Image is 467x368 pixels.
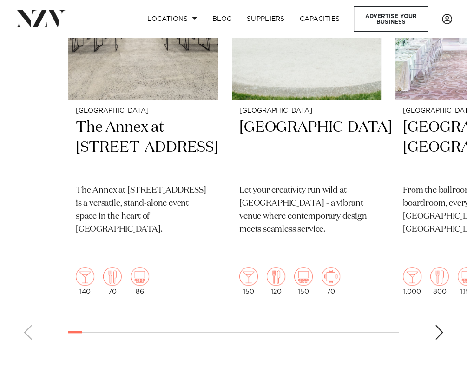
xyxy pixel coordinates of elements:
a: Locations [140,9,205,29]
div: 1,000 [403,267,421,295]
a: Capacities [292,9,347,29]
div: 140 [76,267,94,295]
a: SUPPLIERS [239,9,292,29]
img: nzv-logo.png [15,10,66,27]
img: dining.png [430,267,449,286]
a: BLOG [205,9,239,29]
img: meeting.png [322,267,340,286]
a: Advertise your business [354,6,428,32]
img: theatre.png [131,267,149,286]
p: The Annex at [STREET_ADDRESS] is a versatile, stand-alone event space in the heart of [GEOGRAPHIC... [76,184,210,236]
div: 120 [267,267,285,295]
h2: [GEOGRAPHIC_DATA] [239,118,374,177]
div: 86 [131,267,149,295]
div: 150 [239,267,258,295]
div: 800 [430,267,449,295]
div: 70 [103,267,122,295]
div: 150 [294,267,313,295]
img: cocktail.png [239,267,258,286]
div: 70 [322,267,340,295]
img: theatre.png [294,267,313,286]
img: dining.png [103,267,122,286]
img: cocktail.png [403,267,421,286]
img: cocktail.png [76,267,94,286]
img: dining.png [267,267,285,286]
h2: The Annex at [STREET_ADDRESS] [76,118,210,177]
small: [GEOGRAPHIC_DATA] [76,107,210,114]
p: Let your creativity run wild at [GEOGRAPHIC_DATA] - a vibrant venue where contemporary design mee... [239,184,374,236]
small: [GEOGRAPHIC_DATA] [239,107,374,114]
